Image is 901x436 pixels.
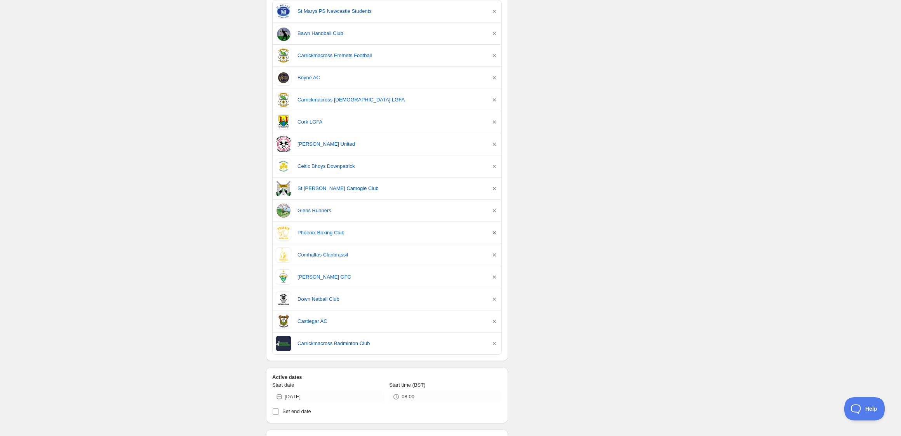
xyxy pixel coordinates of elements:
[297,7,484,15] a: St Marys PS Newcastle Students
[297,30,484,37] a: Bawn Handball Club
[297,207,484,215] a: Glens Runners
[297,251,484,259] a: Comhaltas Clanbrassil
[297,74,484,82] a: Boyne AC
[297,273,484,281] a: [PERSON_NAME] GFC
[272,373,502,381] h2: Active dates
[297,295,484,303] a: Down Netball Club
[272,382,294,388] span: Start date
[389,382,425,388] span: Start time (BST)
[297,96,484,104] a: Carrickmacross [DEMOGRAPHIC_DATA] LGFA
[297,52,484,59] a: Carrickmacross Emmets Football
[297,140,484,148] a: [PERSON_NAME] United
[297,118,484,126] a: Cork LGFA
[297,317,484,325] a: Castlegar AC
[844,397,885,420] iframe: Help Scout Beacon - Open
[282,408,311,414] span: Set end date
[297,229,484,237] a: Phoenix Boxing Club
[297,162,484,170] a: Celtic Bhoys Downpatrick
[297,340,484,347] a: Carrickmacross Badminton Club
[297,185,484,192] a: St [PERSON_NAME] Camogie Club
